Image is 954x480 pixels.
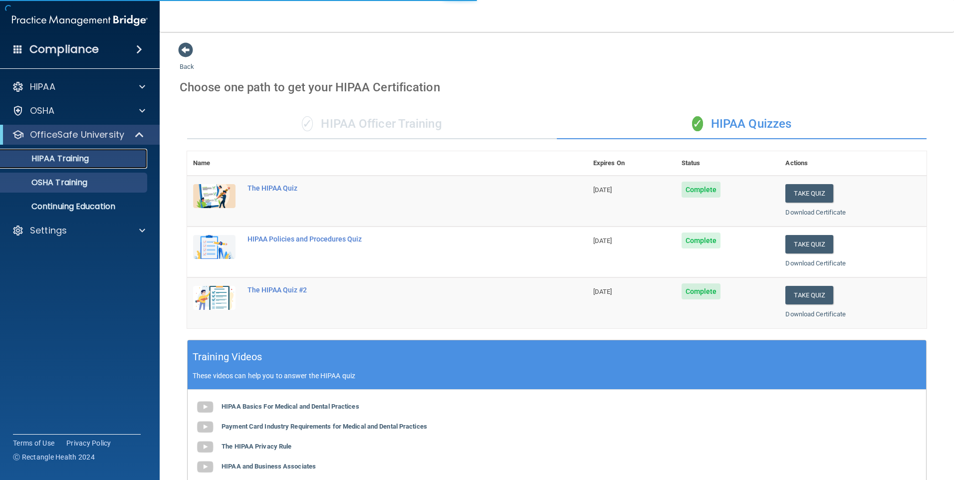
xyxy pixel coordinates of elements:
[30,81,55,93] p: HIPAA
[13,438,54,448] a: Terms of Use
[195,397,215,417] img: gray_youtube_icon.38fcd6cc.png
[6,178,87,188] p: OSHA Training
[29,42,99,56] h4: Compliance
[195,457,215,477] img: gray_youtube_icon.38fcd6cc.png
[12,129,145,141] a: OfficeSafe University
[785,286,833,304] button: Take Quiz
[785,209,846,216] a: Download Certificate
[193,348,262,366] h5: Training Videos
[593,186,612,194] span: [DATE]
[222,443,291,450] b: The HIPAA Privacy Rule
[785,184,833,203] button: Take Quiz
[180,51,194,70] a: Back
[195,417,215,437] img: gray_youtube_icon.38fcd6cc.png
[593,237,612,244] span: [DATE]
[12,225,145,237] a: Settings
[30,105,55,117] p: OSHA
[12,105,145,117] a: OSHA
[779,151,927,176] th: Actions
[222,403,359,410] b: HIPAA Basics For Medical and Dental Practices
[682,283,721,299] span: Complete
[13,452,95,462] span: Ⓒ Rectangle Health 2024
[187,109,557,139] div: HIPAA Officer Training
[30,225,67,237] p: Settings
[6,202,143,212] p: Continuing Education
[302,116,313,131] span: ✓
[222,423,427,430] b: Payment Card Industry Requirements for Medical and Dental Practices
[195,437,215,457] img: gray_youtube_icon.38fcd6cc.png
[66,438,111,448] a: Privacy Policy
[587,151,676,176] th: Expires On
[682,182,721,198] span: Complete
[30,129,124,141] p: OfficeSafe University
[247,184,537,192] div: The HIPAA Quiz
[187,151,241,176] th: Name
[785,235,833,253] button: Take Quiz
[222,463,316,470] b: HIPAA and Business Associates
[193,372,921,380] p: These videos can help you to answer the HIPAA quiz
[593,288,612,295] span: [DATE]
[785,259,846,267] a: Download Certificate
[12,10,148,30] img: PMB logo
[12,81,145,93] a: HIPAA
[6,154,89,164] p: HIPAA Training
[247,235,537,243] div: HIPAA Policies and Procedures Quiz
[676,151,780,176] th: Status
[785,310,846,318] a: Download Certificate
[180,73,934,102] div: Choose one path to get your HIPAA Certification
[557,109,927,139] div: HIPAA Quizzes
[682,233,721,248] span: Complete
[247,286,537,294] div: The HIPAA Quiz #2
[692,116,703,131] span: ✓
